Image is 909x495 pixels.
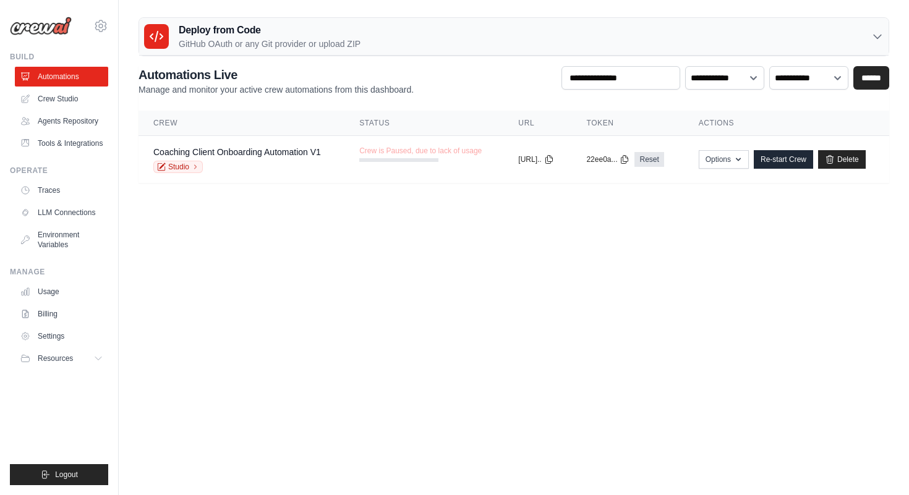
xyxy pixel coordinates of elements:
[153,147,321,157] a: Coaching Client Onboarding Automation V1
[55,470,78,480] span: Logout
[139,83,414,96] p: Manage and monitor your active crew automations from this dashboard.
[634,152,664,167] a: Reset
[15,133,108,153] a: Tools & Integrations
[754,150,813,169] a: Re-start Crew
[15,349,108,368] button: Resources
[10,52,108,62] div: Build
[15,282,108,302] a: Usage
[179,23,361,38] h3: Deploy from Code
[571,111,683,136] th: Token
[139,111,344,136] th: Crew
[10,464,108,485] button: Logout
[344,111,503,136] th: Status
[699,150,749,169] button: Options
[153,161,203,173] a: Studio
[15,225,108,255] a: Environment Variables
[818,150,866,169] a: Delete
[15,180,108,200] a: Traces
[15,203,108,222] a: LLM Connections
[179,38,361,50] p: GitHub OAuth or any Git provider or upload ZIP
[586,154,629,164] button: 22ee0a...
[15,111,108,131] a: Agents Repository
[503,111,571,136] th: URL
[15,326,108,346] a: Settings
[15,67,108,87] a: Automations
[10,17,72,35] img: Logo
[684,111,889,136] th: Actions
[38,353,73,363] span: Resources
[139,66,414,83] h2: Automations Live
[10,166,108,176] div: Operate
[10,267,108,277] div: Manage
[359,146,482,156] span: Crew is Paused, due to lack of usage
[15,304,108,324] a: Billing
[15,89,108,109] a: Crew Studio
